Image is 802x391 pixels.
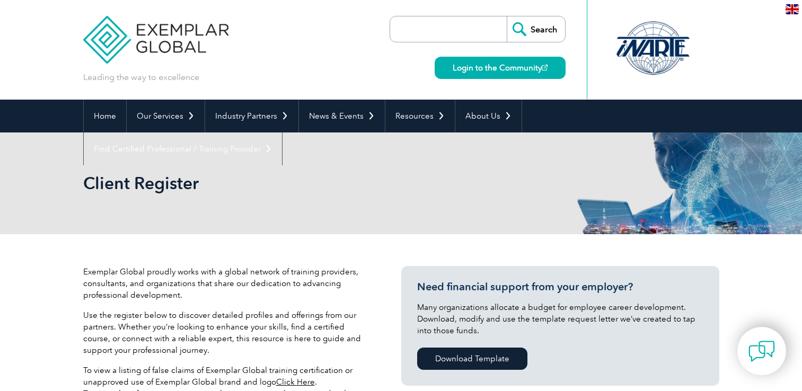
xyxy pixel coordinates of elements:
[83,266,369,301] p: Exemplar Global proudly works with a global network of training providers, consultants, and organ...
[786,4,799,14] img: en
[84,132,282,165] a: Find Certified Professional / Training Provider
[127,100,205,132] a: Our Services
[748,338,775,365] img: contact-chat.png
[455,100,522,132] a: About Us
[417,280,703,294] h3: Need financial support from your employer?
[299,100,385,132] a: News & Events
[542,65,548,70] img: open_square.png
[83,309,369,356] p: Use the register below to discover detailed profiles and offerings from our partners. Whether you...
[417,348,527,370] a: Download Template
[435,57,566,79] a: Login to the Community
[205,100,298,132] a: Industry Partners
[276,377,315,387] a: Click Here
[385,100,455,132] a: Resources
[84,100,126,132] a: Home
[83,72,199,83] p: Leading the way to excellence
[507,16,565,42] input: Search
[417,301,703,336] p: Many organizations allocate a budget for employee career development. Download, modify and use th...
[83,175,528,192] h2: Client Register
